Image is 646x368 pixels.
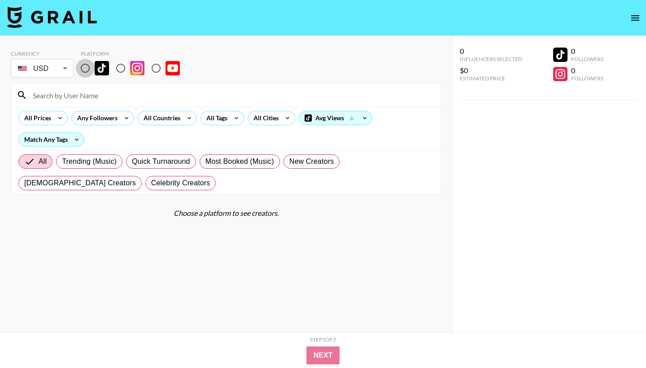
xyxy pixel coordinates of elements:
button: Next [306,346,340,364]
div: Estimated Price [460,75,522,82]
div: USD [13,61,72,76]
img: Grail Talent [7,6,97,28]
span: Celebrity Creators [151,178,210,188]
span: New Creators [289,156,334,167]
span: Most Booked (Music) [205,156,274,167]
span: [DEMOGRAPHIC_DATA] Creators [24,178,136,188]
div: Match Any Tags [19,133,84,146]
div: Followers [571,75,603,82]
div: 0 [571,47,603,56]
div: Choose a platform to see creators. [11,209,441,218]
button: open drawer [626,9,644,27]
div: All Tags [201,111,229,125]
div: Platform [81,50,187,57]
div: Influencers Selected [460,56,522,62]
div: 0 [460,47,522,56]
div: All Cities [248,111,280,125]
div: All Prices [19,111,53,125]
span: All [39,156,47,167]
iframe: Drift Widget Chat Controller [601,323,635,357]
img: Instagram [130,61,144,75]
img: TikTok [95,61,109,75]
span: Trending (Music) [62,156,117,167]
div: Currency [11,50,74,57]
div: Avg Views [299,111,372,125]
span: Quick Turnaround [132,156,190,167]
div: Followers [571,56,603,62]
img: YouTube [166,61,180,75]
div: 0 [571,66,603,75]
input: Search by User Name [27,88,436,102]
div: $0 [460,66,522,75]
div: Any Followers [72,111,119,125]
div: Step 1 of 2 [310,336,336,343]
div: All Countries [138,111,182,125]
